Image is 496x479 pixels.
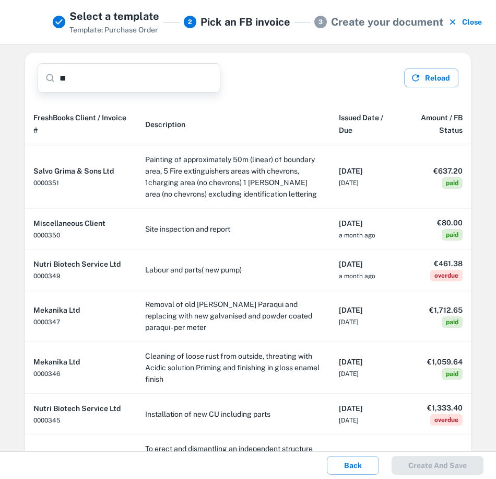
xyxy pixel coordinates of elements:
[200,14,290,30] h5: Pick an FB invoice
[339,111,390,136] span: Issued Date / Due
[137,145,330,209] td: Painting of approximately 50m (linear) of boundary area, 5 Fire extinguishers areas with chevrons...
[407,111,463,136] span: Amount / FB Status
[447,8,483,36] button: Close
[407,356,463,368] h6: €1,059.64
[137,290,330,342] td: Removal of old [PERSON_NAME] Paraqui and replacing with new galvanised and powder coated paraqui ...
[339,258,390,270] h6: [DATE]
[407,304,463,316] h6: €1,712.65
[33,165,128,177] h6: Salvo Grima & Sons Ltd
[430,414,463,426] span: overdue
[407,402,463,414] h6: €1,333.40
[318,18,323,26] text: 3
[327,456,379,475] button: Back
[33,356,128,368] h6: Mekanika Ltd
[33,370,60,378] span: 0000346
[339,318,359,326] span: [DATE]
[339,179,359,187] span: [DATE]
[33,111,128,136] span: FreshBooks Client / Invoice #
[339,417,359,424] span: [DATE]
[442,177,463,189] span: paid
[137,394,330,435] td: Installation of new CU including parts
[188,18,192,26] text: 2
[404,69,458,87] button: Reload
[33,272,61,280] span: 0000349
[69,8,159,24] h5: Select a template
[33,304,128,316] h6: Mekanika Ltd
[442,229,463,241] span: paid
[430,270,463,281] span: overdue
[33,218,128,229] h6: Miscellaneous Client
[339,356,390,368] h6: [DATE]
[33,232,60,239] span: 0000350
[137,249,330,290] td: Labour and parts( new pump)
[339,304,390,316] h6: [DATE]
[331,14,443,30] h5: Create your document
[137,209,330,249] td: Site inspection and report
[339,370,359,378] span: [DATE]
[407,165,463,177] h6: €637.20
[145,118,185,131] span: Description
[339,165,390,177] h6: [DATE]
[407,217,463,229] h6: €80.00
[137,342,330,394] td: Cleaning of loose rust from outside, threating with Acidic solution Priming and finishing in glos...
[339,218,390,229] h6: [DATE]
[442,316,463,328] span: paid
[33,417,61,424] span: 0000345
[442,368,463,380] span: paid
[339,272,375,280] span: a month ago
[33,318,60,326] span: 0000347
[33,258,128,270] h6: Nutri Biotech Service Ltd
[33,403,128,414] h6: Nutri Biotech Service Ltd
[69,26,158,34] span: Template: Purchase Order
[407,258,463,269] h6: €461.38
[339,232,375,239] span: a month ago
[339,403,390,414] h6: [DATE]
[33,179,59,187] span: 0000351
